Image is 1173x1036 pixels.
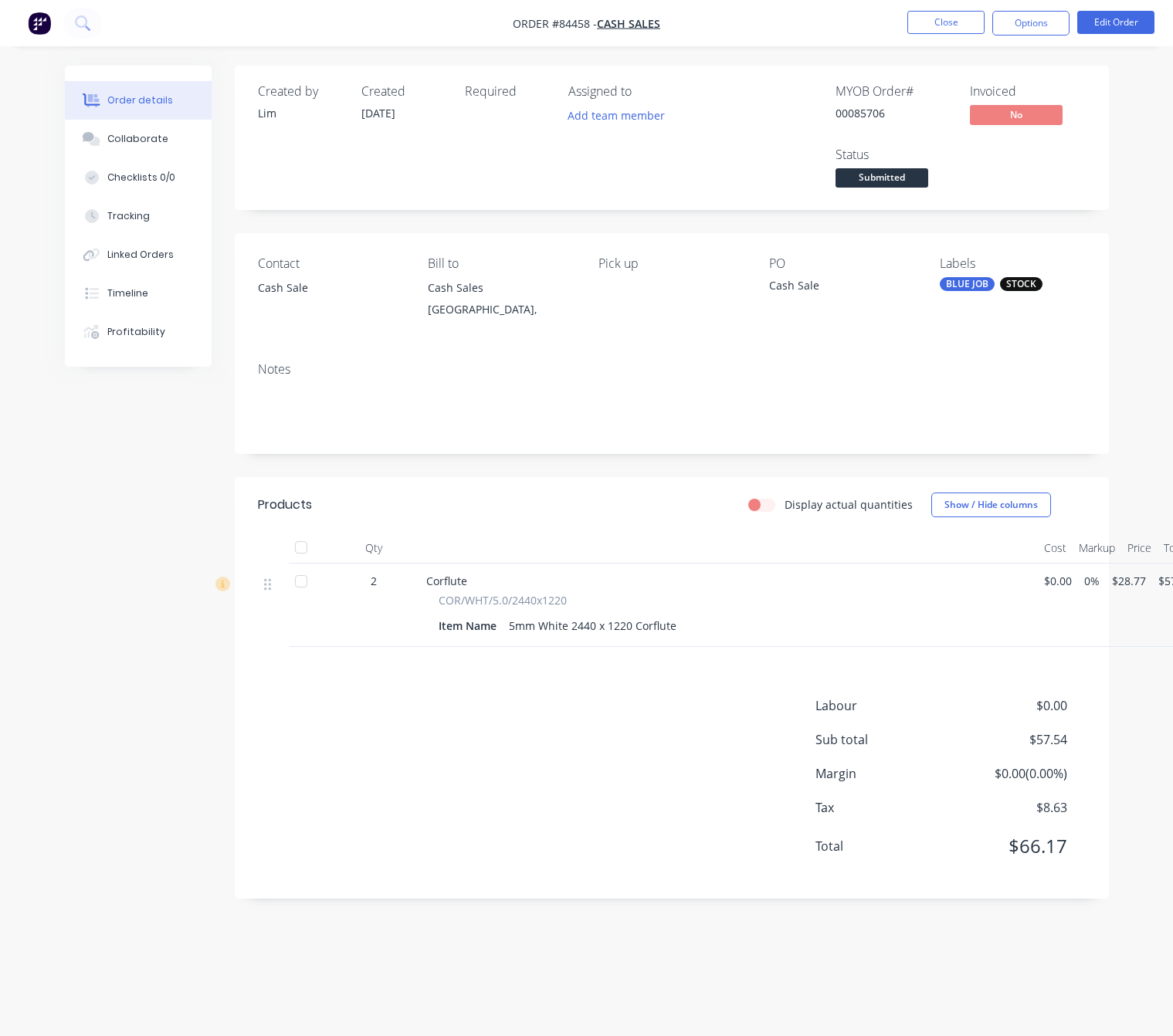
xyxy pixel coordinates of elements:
span: Margin [815,764,953,783]
div: Cash Sale [258,277,404,299]
span: $66.17 [952,832,1066,860]
span: $0.00 [952,696,1066,715]
div: Cash Sale [769,277,915,299]
div: BLUE JOB [940,277,995,291]
div: Status [836,147,951,162]
div: Cash Sales [428,277,574,299]
div: Cost [1038,533,1073,564]
div: Cash Sales[GEOGRAPHIC_DATA], [428,277,574,327]
div: Collaborate [107,132,168,146]
div: Required [465,84,550,99]
div: Notes [258,362,1086,377]
span: $57.54 [952,730,1066,749]
div: Invoiced [970,84,1086,99]
div: Created by [258,84,343,99]
button: Submitted [836,168,928,191]
a: Cash Sales [597,16,660,31]
div: Tracking [107,209,150,223]
div: Lim [258,105,343,121]
div: Order details [107,93,173,107]
span: Submitted [836,168,928,188]
div: Timeline [107,286,148,300]
div: Profitability [107,325,165,339]
div: 5mm White 2440 x 1220 Corflute [503,614,683,637]
div: Cash Sale [258,277,404,327]
button: Profitability [65,313,212,351]
span: Corflute [426,574,467,588]
button: Collaborate [65,120,212,158]
span: Labour [815,696,953,715]
span: Order #84458 - [513,16,597,31]
div: 00085706 [836,105,951,121]
img: Factory [28,12,51,35]
div: Pick up [598,256,744,271]
label: Display actual quantities [785,496,913,513]
span: $0.00 ( 0.00 %) [952,764,1066,783]
button: Close [907,11,985,34]
span: COR/WHT/5.0/2440x1220 [439,592,567,608]
div: Qty [327,533,420,564]
button: Tracking [65,197,212,235]
span: [DATE] [361,106,395,120]
span: 0% [1084,573,1100,589]
button: Options [992,11,1070,36]
div: Linked Orders [107,248,174,262]
div: Bill to [428,256,574,271]
span: No [970,105,1063,124]
div: Checklists 0/0 [107,171,175,185]
span: Total [815,837,953,855]
button: Show / Hide columns [931,493,1051,517]
div: Assigned to [568,84,723,99]
div: Labels [940,256,1086,271]
span: Tax [815,798,953,817]
span: 2 [371,573,377,589]
div: Contact [258,256,404,271]
div: [GEOGRAPHIC_DATA], [428,299,574,320]
button: Checklists 0/0 [65,158,212,197]
div: Price [1121,533,1158,564]
button: Order details [65,81,212,120]
div: Markup [1073,533,1121,564]
span: $8.63 [952,798,1066,817]
button: Edit Order [1077,11,1154,34]
button: Linked Orders [65,235,212,274]
div: Created [361,84,446,99]
div: Item Name [439,614,503,637]
span: $28.77 [1112,573,1146,589]
div: Products [258,496,312,514]
button: Timeline [65,274,212,313]
div: MYOB Order # [836,84,951,99]
button: Add team member [559,105,673,126]
span: Sub total [815,730,953,749]
button: Add team member [568,105,673,126]
span: $0.00 [1044,573,1072,589]
div: STOCK [1000,277,1042,291]
div: PO [769,256,915,271]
